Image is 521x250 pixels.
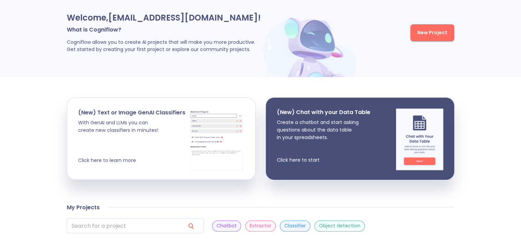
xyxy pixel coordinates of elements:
p: (New) Chat with your Data Table [277,109,370,116]
img: chat img [396,109,443,170]
p: (New) Text or Image GenAI Classifiers [78,109,185,116]
p: Cogniflow allows you to create AI projects that will make you more productive. Get started by cre... [67,39,261,53]
button: New Project [410,24,454,41]
p: Create a chatbot and start asking questions about the data table in your spreadsheets. Click here... [277,118,370,164]
p: With GenAI and LLMs you can create new classifiers in minutes! Click here to learn more [78,119,185,164]
span: New Project [417,28,447,37]
h4: My Projects [67,204,100,211]
p: Extractor [250,223,271,229]
img: cards stack img [189,109,244,171]
p: Chatbot [216,223,237,229]
p: Welcome, [EMAIL_ADDRESS][DOMAIN_NAME] ! [67,12,261,23]
input: search [67,218,180,233]
p: What is Cogniflow? [67,26,261,33]
p: Object detection [319,223,360,229]
img: header robot [261,12,360,77]
p: Classifier [284,223,306,229]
